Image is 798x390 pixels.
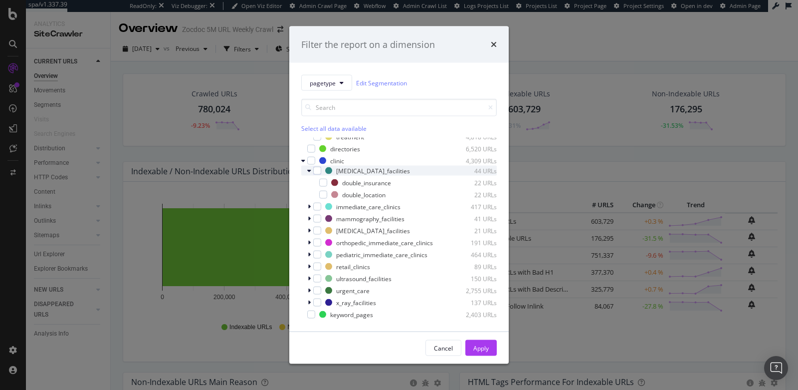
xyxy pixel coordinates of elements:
div: 44 URLs [448,166,497,175]
div: 41 URLs [448,214,497,223]
div: retail_clinics [336,262,370,271]
div: 2,755 URLs [448,286,497,295]
button: Cancel [425,340,461,356]
div: 417 URLs [448,202,497,211]
div: pediatric_immediate_care_clinics [336,250,427,259]
div: clinic [330,156,344,165]
div: 22 URLs [448,190,497,199]
div: urgent_care [336,286,370,295]
button: Apply [465,340,497,356]
button: pagetype [301,75,352,91]
div: ultrasound_facilities [336,274,392,283]
div: 137 URLs [448,298,497,307]
div: 150 URLs [448,274,497,283]
div: modal [289,26,509,364]
a: Edit Segmentation [356,77,407,88]
span: pagetype [310,78,336,87]
div: [MEDICAL_DATA]_facilities [336,166,410,175]
div: x_ray_facilities [336,298,376,307]
div: double_location [342,190,386,199]
div: 191 URLs [448,238,497,247]
div: directories [330,144,360,153]
div: Apply [473,344,489,352]
div: Select all data available [301,124,497,133]
div: [MEDICAL_DATA]_facilities [336,226,410,235]
div: orthopedic_immediate_care_clinics [336,238,433,247]
div: 2,403 URLs [448,310,497,319]
div: 21 URLs [448,226,497,235]
div: mammography_facilities [336,214,404,223]
div: 4,309 URLs [448,156,497,165]
div: 89 URLs [448,262,497,271]
div: double_insurance [342,178,391,187]
input: Search [301,99,497,116]
div: immediate_care_clinics [336,202,400,211]
div: Filter the report on a dimension [301,38,435,51]
div: keyword_pages [330,310,373,319]
div: 464 URLs [448,250,497,259]
div: Cancel [434,344,453,352]
div: times [491,38,497,51]
div: Open Intercom Messenger [764,356,788,380]
div: 6,520 URLs [448,144,497,153]
div: 22 URLs [448,178,497,187]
